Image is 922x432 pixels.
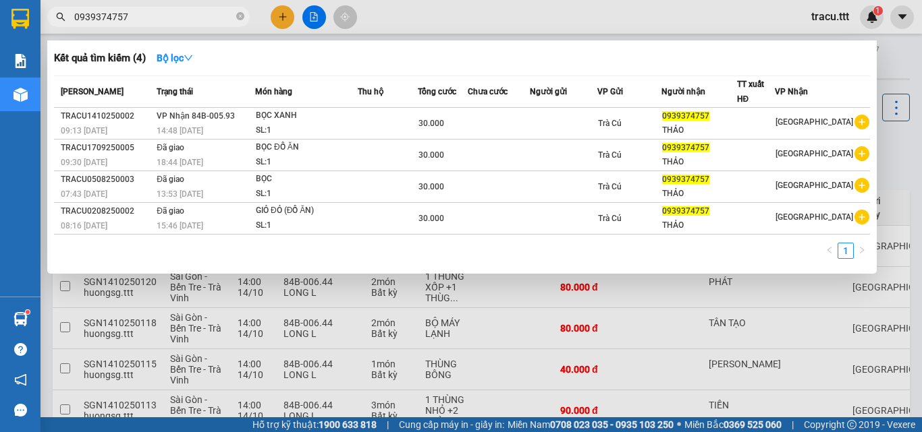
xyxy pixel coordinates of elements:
[598,150,622,160] span: Trà Cú
[13,54,28,68] img: solution-icon
[737,80,764,104] span: TT xuất HĐ
[854,243,870,259] button: right
[61,173,153,187] div: TRACU0508250003
[157,53,193,63] strong: Bộ lọc
[821,243,838,259] li: Previous Page
[61,204,153,218] div: TRACU0208250002
[157,87,193,96] span: Trạng thái
[418,214,444,223] span: 30.000
[661,87,705,96] span: Người nhận
[256,187,357,202] div: SL: 1
[157,158,203,167] span: 18:44 [DATE]
[236,12,244,20] span: close-circle
[14,373,27,386] span: notification
[598,119,622,128] span: Trà Cú
[61,126,107,135] span: 09:13 [DATE]
[418,182,444,191] span: 30.000
[157,189,203,199] span: 13:53 [DATE]
[61,158,107,167] span: 09:30 [DATE]
[855,178,869,193] span: plus-circle
[597,87,623,96] span: VP Gửi
[256,218,357,233] div: SL: 1
[146,47,204,69] button: Bộ lọcdown
[775,87,808,96] span: VP Nhận
[776,117,853,127] span: [GEOGRAPHIC_DATA]
[256,172,357,187] div: BỌC
[662,155,736,169] div: THẢO
[776,181,853,190] span: [GEOGRAPHIC_DATA]
[858,246,866,254] span: right
[838,243,853,258] a: 1
[530,87,567,96] span: Người gửi
[13,312,28,326] img: warehouse-icon
[54,51,146,65] h3: Kết quả tìm kiếm ( 4 )
[26,310,30,314] sup: 1
[61,87,124,96] span: [PERSON_NAME]
[855,115,869,129] span: plus-circle
[11,9,29,29] img: logo-vxr
[776,149,853,158] span: [GEOGRAPHIC_DATA]
[855,146,869,161] span: plus-circle
[855,210,869,224] span: plus-circle
[157,111,235,121] span: VP Nhận 84B-005.93
[61,109,153,123] div: TRACU1410250002
[776,212,853,222] span: [GEOGRAPHIC_DATA]
[256,155,357,170] div: SL: 1
[14,343,27,356] span: question-circle
[598,182,622,191] span: Trà Cú
[838,243,854,259] li: 1
[256,123,357,138] div: SL: 1
[358,87,383,96] span: Thu hộ
[418,87,456,96] span: Tổng cước
[61,141,153,155] div: TRACU1709250005
[157,175,184,184] span: Đã giao
[256,204,357,218] div: GIỎ ĐỎ (ĐỒ ĂN)
[14,404,27,416] span: message
[184,53,193,63] span: down
[256,140,357,155] div: BỌC ĐỒ ĂN
[662,111,709,121] span: 0939374757
[255,87,292,96] span: Món hàng
[662,175,709,184] span: 0939374757
[662,143,709,152] span: 0939374757
[56,12,65,22] span: search
[418,150,444,160] span: 30.000
[825,246,834,254] span: left
[821,243,838,259] button: left
[157,206,184,216] span: Đã giao
[468,87,508,96] span: Chưa cước
[598,214,622,223] span: Trà Cú
[662,206,709,216] span: 0939374757
[418,119,444,128] span: 30.000
[854,243,870,259] li: Next Page
[662,123,736,137] div: THẢO
[157,126,203,135] span: 14:48 [DATE]
[157,221,203,230] span: 15:46 [DATE]
[236,11,244,24] span: close-circle
[662,187,736,201] div: THẢO
[74,9,234,24] input: Tìm tên, số ĐT hoặc mã đơn
[61,221,107,230] span: 08:16 [DATE]
[662,218,736,233] div: THẢO
[157,143,184,152] span: Đã giao
[61,189,107,199] span: 07:43 [DATE]
[256,109,357,123] div: BỌC XANH
[13,88,28,102] img: warehouse-icon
